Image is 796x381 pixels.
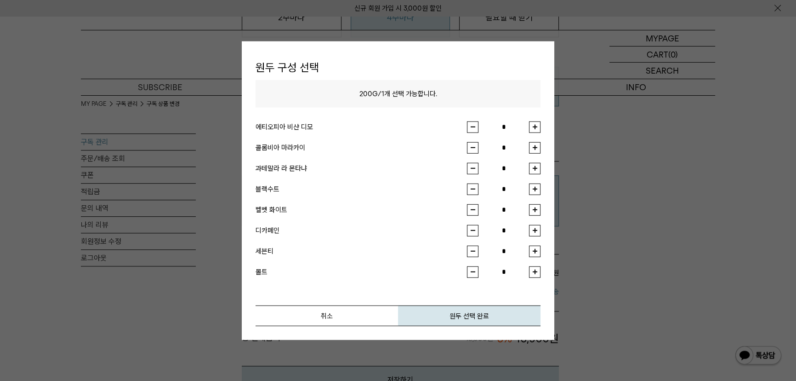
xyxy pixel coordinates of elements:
p: / 개 선택 가능합니다. [256,80,540,107]
div: 에티오피아 비샨 디모 [256,121,467,133]
div: 과테말라 라 몬타냐 [256,163,467,174]
button: 원두 선택 완료 [398,305,540,326]
div: 블랙수트 [256,184,467,195]
div: 벨벳 화이트 [256,204,467,215]
span: 200G [359,89,378,98]
div: 세븐티 [256,246,467,257]
div: 콜롬비아 마라카이 [256,142,467,153]
h1: 원두 구성 선택 [256,55,540,80]
button: 취소 [256,305,398,326]
div: 몰트 [256,266,467,277]
div: 디카페인 [256,225,467,236]
span: 1 [381,89,384,98]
